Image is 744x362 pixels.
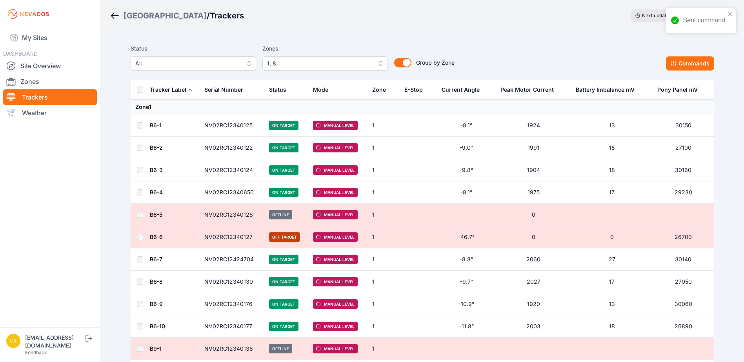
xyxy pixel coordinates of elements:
td: 1 [367,226,400,248]
td: -11.8° [437,315,496,338]
td: 2060 [496,248,571,271]
a: B6-9 [150,300,163,307]
td: 26700 [653,226,714,248]
span: On Target [269,188,298,197]
span: On Target [269,121,298,130]
span: Manual Level [313,232,358,242]
td: 1 [367,137,400,159]
span: Manual Level [313,277,358,286]
span: Manual Level [313,299,358,309]
span: Next update in [642,13,674,18]
h3: Trackers [210,10,244,21]
td: 30060 [653,293,714,315]
a: [GEOGRAPHIC_DATA] [124,10,207,21]
div: Current Angle [442,86,480,94]
span: On Target [269,299,298,309]
td: NV02RC12340130 [200,271,264,293]
td: 1 [367,114,400,137]
div: [EMAIL_ADDRESS][DOMAIN_NAME] [25,334,84,349]
a: B6-10 [150,323,165,329]
div: Zone [372,86,386,94]
span: Manual Level [313,165,358,175]
td: 27100 [653,137,714,159]
span: Manual Level [313,255,358,264]
td: -8.8° [437,248,496,271]
td: 1 [367,293,400,315]
button: Commands [666,56,714,71]
button: Battery Imbalance mV [576,80,641,99]
td: 1 [367,204,400,226]
td: 1 [367,248,400,271]
button: Mode [313,80,335,99]
td: -8.1° [437,114,496,137]
td: -9.7° [437,271,496,293]
a: Trackers [3,89,97,105]
td: Zone 1 [131,100,714,114]
span: Offline [269,210,292,219]
a: B6-2 [150,144,163,151]
a: My Sites [3,28,97,47]
td: 2027 [496,271,571,293]
td: 1920 [496,293,571,315]
td: 15 [571,137,653,159]
div: E-Stop [404,86,423,94]
div: Mode [313,86,328,94]
td: NV02RC12340138 [200,338,264,360]
span: On Target [269,255,298,264]
span: DASHBOARD [3,50,38,57]
td: 30140 [653,248,714,271]
button: close [728,11,733,17]
label: Zones [262,44,388,53]
span: Manual Level [313,143,358,152]
td: -8.1° [437,181,496,204]
button: All [131,56,256,71]
td: 13 [571,114,653,137]
a: B6-5 [150,211,162,218]
button: Zone [372,80,392,99]
button: Pony Panel mV [657,80,704,99]
td: NV02RC12340128 [200,204,264,226]
label: Status [131,44,256,53]
td: 17 [571,271,653,293]
span: Offline [269,344,292,353]
a: Feedback [25,349,47,355]
td: 29230 [653,181,714,204]
span: Group by Zone [416,59,455,66]
img: Nevados [6,8,50,20]
td: NV02RC12340650 [200,181,264,204]
td: 1975 [496,181,571,204]
div: Sent command [683,16,725,25]
td: 1 [367,271,400,293]
span: Manual Level [313,344,358,353]
td: 1 [367,181,400,204]
span: On Target [269,143,298,152]
span: / [207,10,210,21]
td: -9.0° [437,137,496,159]
a: B9-1 [150,345,162,352]
td: 2003 [496,315,571,338]
span: Manual Level [313,121,358,130]
td: 0 [496,226,571,248]
td: 1 [367,338,400,360]
a: B6-6 [150,233,163,240]
nav: Breadcrumb [110,5,244,26]
td: 1904 [496,159,571,181]
span: Manual Level [313,322,358,331]
td: 1 [367,159,400,181]
a: B6-8 [150,278,163,285]
td: 1 [367,315,400,338]
td: 26890 [653,315,714,338]
span: On Target [269,277,298,286]
img: ckent@prim.com [6,334,20,348]
button: Current Angle [442,80,486,99]
span: On Target [269,165,298,175]
span: All [135,59,240,68]
span: Manual Level [313,188,358,197]
td: NV02RC12340122 [200,137,264,159]
td: 30160 [653,159,714,181]
td: 1991 [496,137,571,159]
a: B6-3 [150,167,163,173]
span: On Target [269,322,298,331]
td: 0 [571,226,653,248]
